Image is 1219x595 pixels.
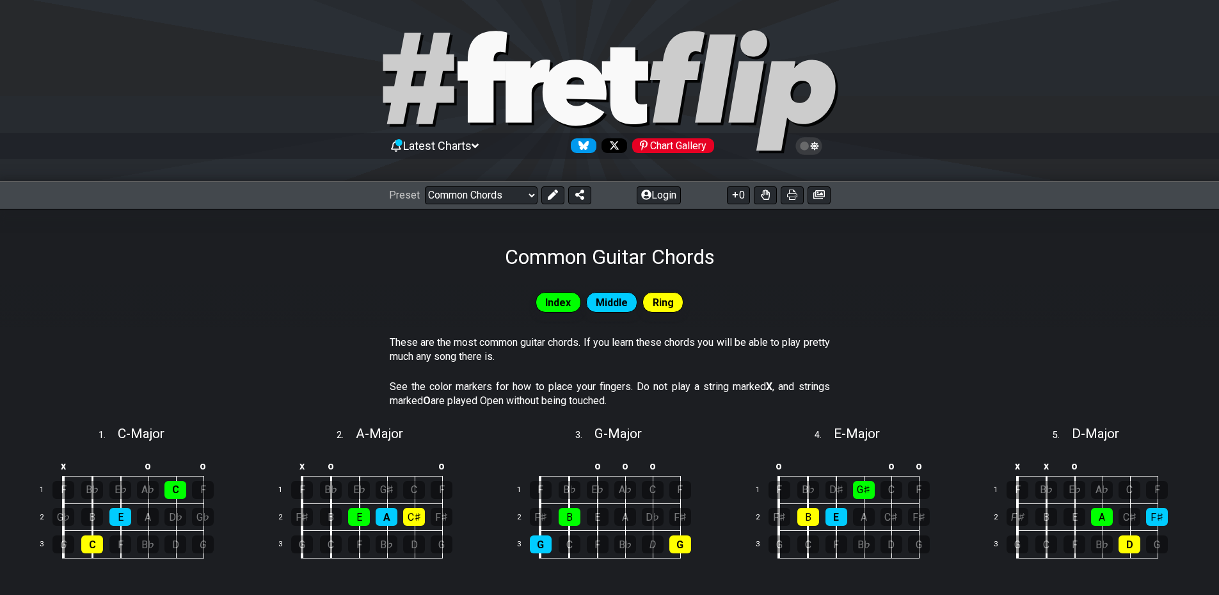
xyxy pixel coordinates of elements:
div: E [109,508,131,526]
td: 2 [33,503,63,531]
div: F [192,481,214,499]
td: x [49,455,78,477]
span: A - Major [356,426,403,441]
div: B [797,508,819,526]
div: F [669,481,691,499]
td: o [317,455,346,477]
h1: Common Guitar Chords [505,245,715,269]
div: D [642,535,664,553]
div: F [1064,535,1085,553]
td: o [428,455,456,477]
div: F [1146,481,1168,499]
div: D [1119,535,1140,553]
div: E [825,508,847,526]
td: 1 [271,477,301,504]
div: C♯ [403,508,425,526]
select: Preset [425,186,538,204]
span: E - Major [834,426,880,441]
div: B♭ [1091,535,1113,553]
div: C♯ [880,508,902,526]
div: F [109,535,131,553]
div: F [587,535,609,553]
div: A [137,508,159,526]
td: 1 [509,477,540,504]
div: F [825,535,847,553]
div: F [52,481,74,499]
div: E♭ [348,481,370,499]
td: 3 [987,531,1017,558]
div: Chart Gallery [632,138,714,153]
a: #fretflip at Pinterest [627,138,714,153]
div: F [431,481,452,499]
div: A [853,508,875,526]
div: B♭ [376,535,397,553]
td: o [639,455,666,477]
td: 2 [987,503,1017,531]
strong: X [766,380,772,393]
div: F♯ [908,508,930,526]
div: B♭ [614,535,636,553]
span: Index [545,293,571,312]
td: 2 [271,503,301,531]
div: G♭ [52,508,74,526]
div: F [769,481,790,499]
div: A♭ [1091,481,1113,499]
div: F [291,481,313,499]
button: Print [781,186,804,204]
span: Preset [389,189,420,201]
td: 1 [748,477,779,504]
div: G [431,535,452,553]
td: o [765,455,794,477]
div: G [291,535,313,553]
td: o [877,455,905,477]
div: F♯ [1146,508,1168,526]
td: o [584,455,612,477]
div: G [530,535,552,553]
div: B [559,508,580,526]
div: E♭ [109,481,131,499]
td: x [287,455,317,477]
div: B♭ [320,481,342,499]
p: See the color markers for how to place your fingers. Do not play a string marked , and strings ma... [390,380,830,409]
div: C [403,481,425,499]
button: Share Preset [568,186,591,204]
div: D [164,535,186,553]
span: Ring [653,293,674,312]
td: o [611,455,639,477]
div: G [52,535,74,553]
span: 5 . [1053,428,1072,443]
div: F♯ [669,508,691,526]
div: E [1064,508,1085,526]
td: 3 [748,531,779,558]
div: B [320,508,342,526]
div: C [320,535,342,553]
div: F♯ [530,508,552,526]
div: F [348,535,370,553]
div: A♭ [137,481,159,499]
div: F♯ [769,508,790,526]
button: Toggle Dexterity for all fretkits [754,186,777,204]
div: C [1035,535,1057,553]
td: o [905,455,932,477]
div: C [81,535,103,553]
div: F [530,481,552,499]
td: x [1032,455,1061,477]
td: x [1003,455,1032,477]
div: C [164,481,186,499]
div: B♭ [81,481,103,499]
div: F [908,481,930,499]
span: G - Major [594,426,642,441]
div: G [769,535,790,553]
div: G [1146,535,1168,553]
span: 4 . [815,428,834,443]
div: G♯ [376,481,397,499]
div: G [1007,535,1028,553]
div: B♭ [559,481,580,499]
div: A [376,508,397,526]
div: A [1091,508,1113,526]
div: C [559,535,580,553]
button: 0 [727,186,750,204]
td: 3 [33,531,63,558]
button: Login [637,186,681,204]
div: E♭ [587,481,609,499]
